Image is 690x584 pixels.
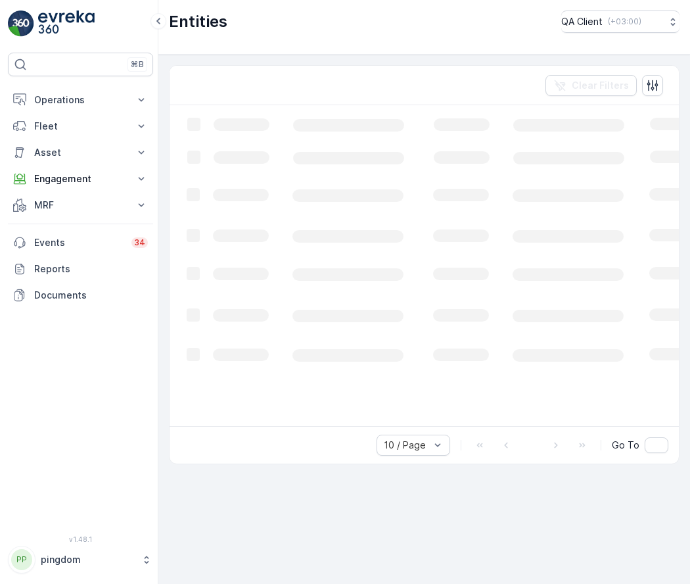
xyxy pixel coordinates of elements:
[38,11,95,37] img: logo_light-DOdMpM7g.png
[8,256,153,282] a: Reports
[34,93,127,107] p: Operations
[561,11,679,33] button: QA Client(+03:00)
[545,75,637,96] button: Clear Filters
[561,15,603,28] p: QA Client
[131,59,144,70] p: ⌘B
[8,535,153,543] span: v 1.48.1
[34,262,148,276] p: Reports
[8,192,153,218] button: MRF
[8,166,153,192] button: Engagement
[34,199,127,212] p: MRF
[34,236,124,249] p: Events
[34,172,127,185] p: Engagement
[8,282,153,308] a: Documents
[134,237,145,248] p: 34
[8,11,34,37] img: logo
[8,87,153,113] button: Operations
[41,553,135,566] p: pingdom
[34,120,127,133] p: Fleet
[11,549,32,570] div: PP
[8,113,153,139] button: Fleet
[34,146,127,159] p: Asset
[169,11,227,32] p: Entities
[572,79,629,92] p: Clear Filters
[34,289,148,302] p: Documents
[8,139,153,166] button: Asset
[608,16,641,27] p: ( +03:00 )
[8,546,153,573] button: PPpingdom
[612,439,639,452] span: Go To
[8,230,153,256] a: Events34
